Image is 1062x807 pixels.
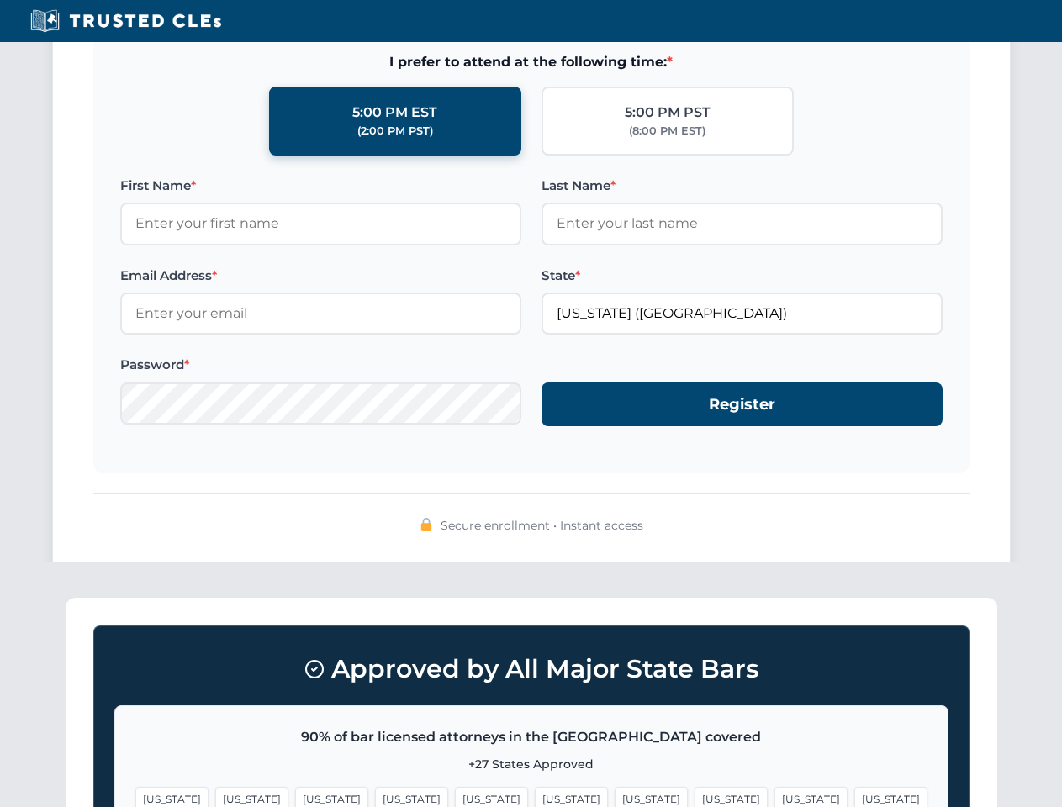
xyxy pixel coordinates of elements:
[542,382,943,427] button: Register
[352,102,437,124] div: 5:00 PM EST
[625,102,711,124] div: 5:00 PM PST
[114,646,948,692] h3: Approved by All Major State Bars
[120,203,521,245] input: Enter your first name
[357,123,433,140] div: (2:00 PM PST)
[542,293,943,335] input: California (CA)
[135,726,927,748] p: 90% of bar licensed attorneys in the [GEOGRAPHIC_DATA] covered
[120,293,521,335] input: Enter your email
[25,8,226,34] img: Trusted CLEs
[542,176,943,196] label: Last Name
[135,755,927,773] p: +27 States Approved
[420,518,433,531] img: 🔒
[120,355,521,375] label: Password
[629,123,705,140] div: (8:00 PM EST)
[542,266,943,286] label: State
[542,203,943,245] input: Enter your last name
[120,266,521,286] label: Email Address
[120,176,521,196] label: First Name
[441,516,643,535] span: Secure enrollment • Instant access
[120,51,943,73] span: I prefer to attend at the following time:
